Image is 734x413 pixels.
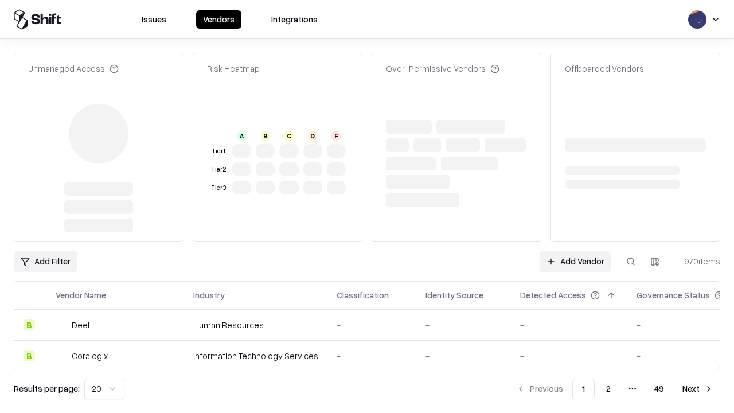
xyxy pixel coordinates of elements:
div: B [24,319,35,330]
button: 1 [572,379,595,399]
button: Vendors [196,10,241,29]
button: Integrations [264,10,325,29]
div: B [261,131,270,141]
button: Add Filter [14,251,77,272]
div: C [284,131,294,141]
div: Classification [337,289,389,301]
div: Governance Status [637,289,710,301]
div: - [425,319,502,331]
nav: pagination [509,379,720,399]
div: - [520,350,618,362]
button: Issues [135,10,173,29]
button: 49 [645,379,673,399]
div: Tier 3 [209,183,228,193]
img: Coralogix [56,350,67,361]
div: F [331,131,341,141]
div: Coralogix [72,350,108,362]
button: Next [676,379,720,399]
div: Detected Access [520,289,586,301]
div: B [24,350,35,361]
div: - [425,350,502,362]
button: 2 [597,379,620,399]
div: Unmanaged Access [28,63,119,75]
img: Deel [56,319,67,330]
div: Tier 1 [209,146,228,156]
div: A [237,131,247,141]
div: Human Resources [193,319,318,331]
p: Results per page: [14,383,80,395]
div: 970 items [674,255,720,267]
div: Over-Permissive Vendors [386,63,499,75]
a: Add Vendor [540,251,611,272]
div: Information Technology Services [193,350,318,362]
div: Identity Source [425,289,483,301]
div: - [337,319,407,331]
div: Industry [193,289,225,301]
div: - [520,319,618,331]
div: - [337,350,407,362]
div: Risk Heatmap [207,63,260,75]
div: D [308,131,317,141]
div: Tier 2 [209,165,228,174]
div: Vendor Name [56,289,106,301]
div: Offboarded Vendors [565,63,644,75]
div: Deel [72,319,89,331]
